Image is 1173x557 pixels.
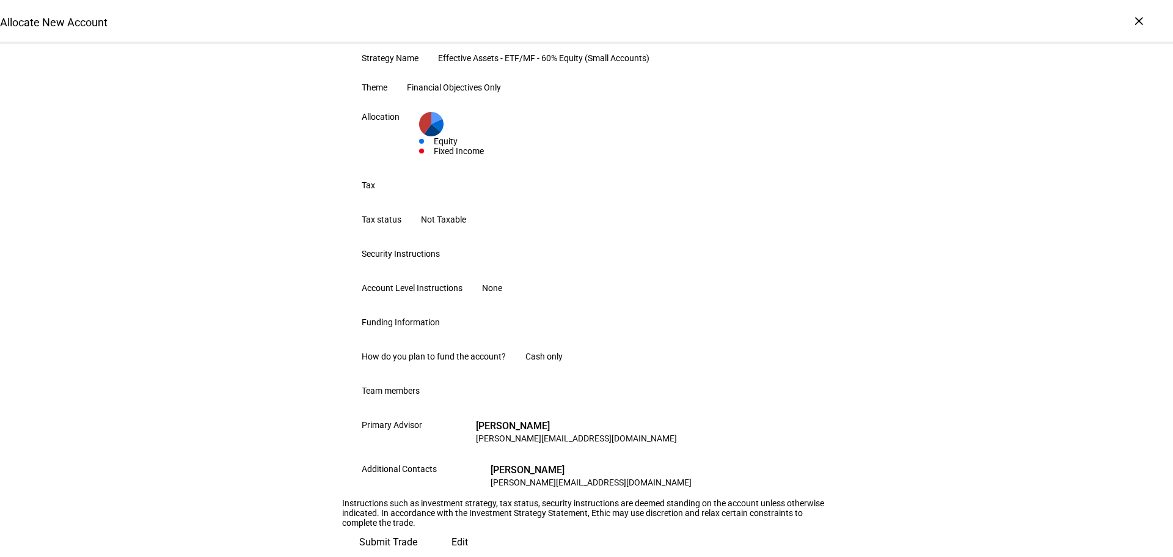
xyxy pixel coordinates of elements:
[482,283,502,293] div: None
[362,53,418,63] div: Strategy Name
[407,83,501,92] div: Financial Objectives Only
[362,283,462,293] div: Account Level Instructions
[362,215,401,224] div: Tax status
[491,476,692,489] div: [PERSON_NAME][EMAIL_ADDRESS][DOMAIN_NAME]
[438,53,649,63] div: Effective Assets - ETF/MF - 60% Equity (Small Accounts)
[362,317,440,327] div: Funding Information
[362,352,506,361] div: How do you plan to fund the account?
[342,498,831,528] div: Instructions such as investment strategy, tax status, security instructions are deemed standing o...
[362,180,375,190] div: Tax
[491,464,692,476] div: [PERSON_NAME]
[1129,11,1149,31] div: ×
[525,352,563,361] div: Cash only
[476,432,677,444] div: [PERSON_NAME][EMAIL_ADDRESS][DOMAIN_NAME]
[362,464,437,474] div: Additional Contacts
[456,464,481,489] div: TT
[434,136,522,146] div: Equity
[362,420,422,430] div: Primary Advisor
[362,386,420,396] div: Team members
[421,215,466,224] div: Not Taxable
[434,146,522,156] div: Fixed Income
[476,420,677,432] div: [PERSON_NAME]
[442,420,466,444] div: JM
[362,83,387,92] div: Theme
[362,249,440,259] div: Security Instructions
[362,112,400,122] div: Allocation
